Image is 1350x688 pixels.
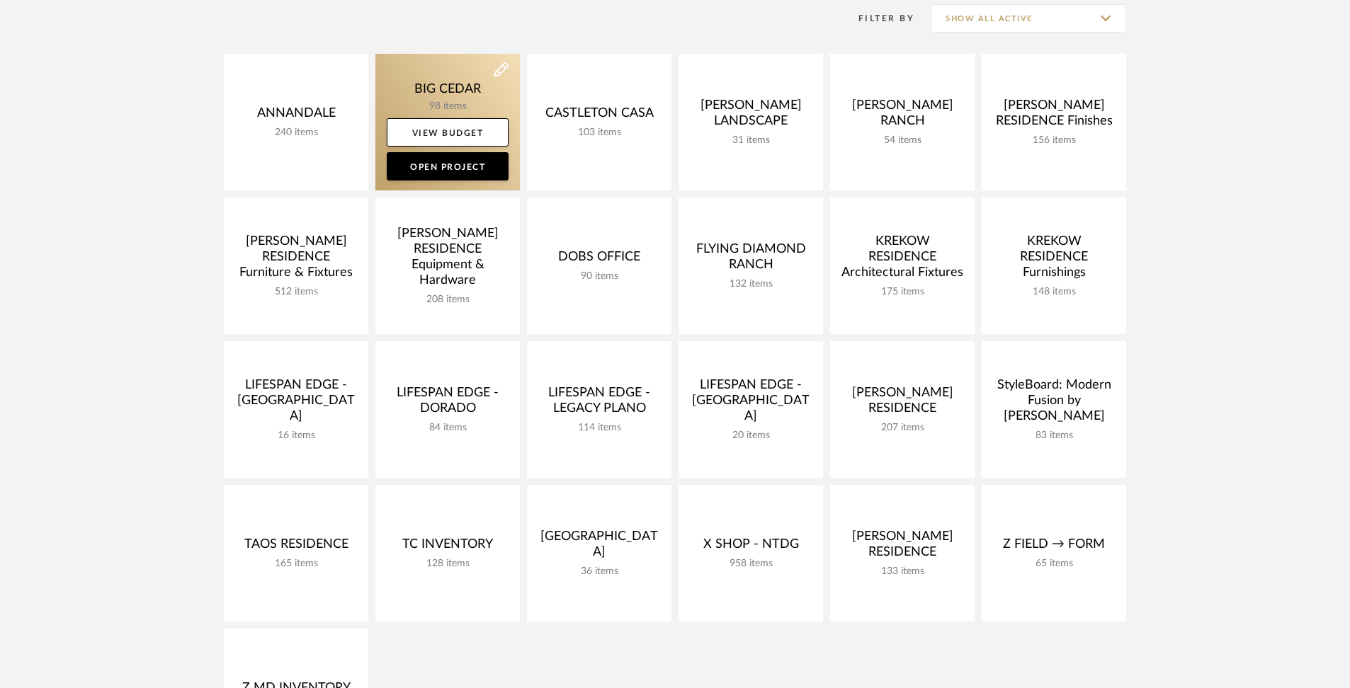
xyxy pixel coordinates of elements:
[538,422,660,434] div: 114 items
[841,566,963,578] div: 133 items
[387,152,509,180] a: Open Project
[690,537,812,558] div: X SHOP - NTDG
[993,537,1115,558] div: Z FIELD → FORM
[841,286,963,298] div: 175 items
[690,134,812,147] div: 31 items
[841,529,963,566] div: [PERSON_NAME] RESIDENCE
[387,537,509,558] div: TC INVENTORY
[538,270,660,282] div: 90 items
[993,558,1115,570] div: 65 items
[841,385,963,422] div: [PERSON_NAME] RESIDENCE
[993,286,1115,298] div: 148 items
[538,105,660,127] div: CASTLETON CASA
[841,422,963,434] div: 207 items
[235,377,357,430] div: LIFESPAN EDGE - [GEOGRAPHIC_DATA]
[235,558,357,570] div: 165 items
[841,134,963,147] div: 54 items
[690,98,812,134] div: [PERSON_NAME] LANDSCAPE
[387,558,509,570] div: 128 items
[235,286,357,298] div: 512 items
[690,377,812,430] div: LIFESPAN EDGE - [GEOGRAPHIC_DATA]
[841,234,963,286] div: KREKOW RESIDENCE Architectural Fixtures
[993,234,1115,286] div: KREKOW RESIDENCE Furnishings
[690,241,812,278] div: FLYING DIAMOND RANCH
[235,234,357,286] div: [PERSON_NAME] RESIDENCE Furniture & Fixtures
[235,537,357,558] div: TAOS RESIDENCE
[538,249,660,270] div: DOBS OFFICE
[993,430,1115,442] div: 83 items
[993,377,1115,430] div: StyleBoard: Modern Fusion by [PERSON_NAME]
[840,11,914,25] div: Filter By
[690,278,812,290] div: 132 items
[235,430,357,442] div: 16 items
[841,98,963,134] div: [PERSON_NAME] RANCH
[387,226,509,294] div: [PERSON_NAME] RESIDENCE Equipment & Hardware
[387,118,509,147] a: View Budget
[993,134,1115,147] div: 156 items
[690,430,812,442] div: 20 items
[538,385,660,422] div: LIFESPAN EDGE - LEGACY PLANO
[387,294,509,306] div: 208 items
[690,558,812,570] div: 958 items
[387,422,509,434] div: 84 items
[387,385,509,422] div: LIFESPAN EDGE - DORADO
[538,529,660,566] div: [GEOGRAPHIC_DATA]
[538,127,660,139] div: 103 items
[235,105,357,127] div: ANNANDALE
[235,127,357,139] div: 240 items
[538,566,660,578] div: 36 items
[993,98,1115,134] div: [PERSON_NAME] RESIDENCE Finishes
